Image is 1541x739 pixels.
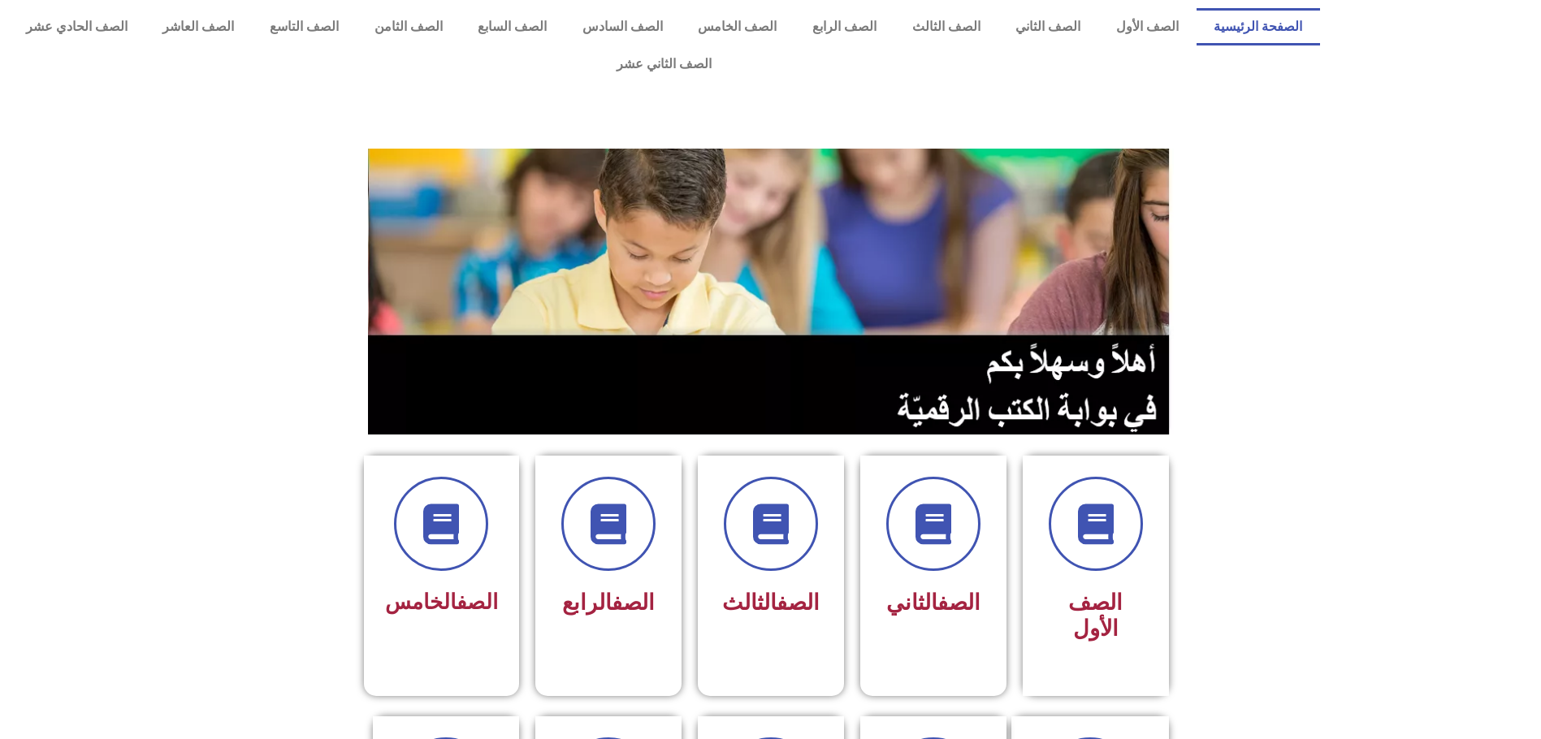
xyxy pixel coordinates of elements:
a: الصف الثامن [357,8,461,45]
a: الصف [777,590,820,616]
a: الصف [937,590,980,616]
a: الصف الحادي عشر [8,8,145,45]
span: الخامس [385,590,498,614]
span: الرابع [562,590,655,616]
a: الصف السابع [460,8,565,45]
a: الصف الثالث [894,8,998,45]
a: الصف التاسع [252,8,357,45]
span: الثالث [722,590,820,616]
a: الصف الخامس [681,8,795,45]
a: الصف الثاني [998,8,1098,45]
a: الصفحة الرئيسية [1197,8,1321,45]
a: الصف السادس [565,8,681,45]
a: الصف الرابع [794,8,894,45]
a: الصف العاشر [145,8,253,45]
a: الصف [457,590,498,614]
a: الصف الثاني عشر [8,45,1320,83]
a: الصف الأول [1098,8,1197,45]
span: الصف الأول [1068,590,1123,642]
span: الثاني [886,590,980,616]
a: الصف [612,590,655,616]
